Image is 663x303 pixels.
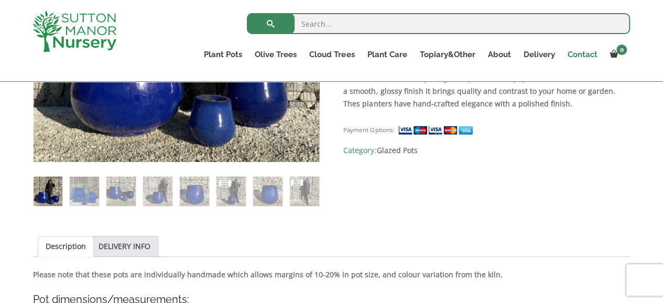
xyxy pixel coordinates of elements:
a: Topiary&Other [413,47,481,62]
a: Description [46,236,86,256]
img: payment supported [398,125,476,136]
img: The Lang Co Glazed Royal Azure Blue Plant Pots - Image 3 [106,177,135,205]
span: 0 [616,45,627,55]
span: Category: [343,144,630,157]
strong: This beautiful [DEMOGRAPHIC_DATA] planter is hand made from natural clay using traditional artisa... [343,36,625,109]
img: The Lang Co Glazed Royal Azure Blue Plant Pots - Image 5 [180,177,209,205]
img: The Lang Co Glazed Royal Azure Blue Plant Pots - Image 8 [290,177,319,205]
input: Search... [247,13,630,34]
img: The Lang Co Glazed Royal Azure Blue Plant Pots - Image 6 [216,177,245,205]
a: Contact [561,47,603,62]
img: The Lang Co Glazed Royal Azure Blue Plant Pots - Image 4 [143,177,172,205]
img: The Lang Co Glazed Royal Azure Blue Plant Pots - Image 2 [70,177,99,205]
a: About [481,47,517,62]
a: Delivery [517,47,561,62]
a: 0 [603,47,630,62]
a: Plant Pots [198,47,248,62]
strong: Please note that these pots are individually handmade which allows margins of 10-20% in pot size,... [33,269,503,279]
a: Olive Trees [248,47,303,62]
a: DELIVERY INFO [99,236,150,256]
img: logo [32,10,116,52]
a: Cloud Trees [303,47,361,62]
img: The Lang Co Glazed Royal Azure Blue Plant Pots - Image 7 [253,177,282,205]
a: Plant Care [361,47,413,62]
a: Glazed Pots [376,145,417,155]
small: Payment Options: [343,126,394,134]
img: The Lang Co Glazed Royal Azure Blue Plant Pots [34,177,62,205]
